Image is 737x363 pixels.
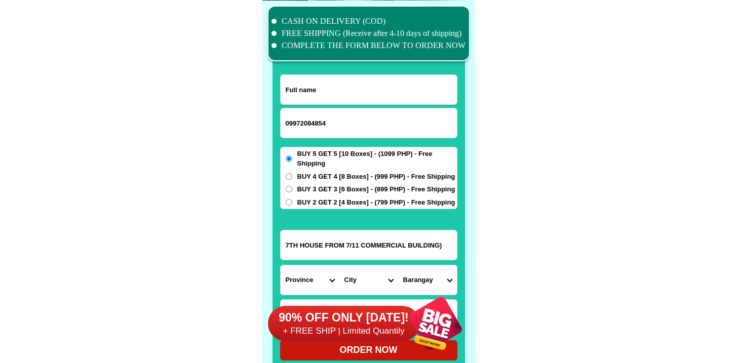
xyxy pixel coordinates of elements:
[286,186,292,192] input: BUY 3 GET 3 [6 Boxes] - (899 PHP) - Free Shipping
[271,15,466,27] li: CASH ON DELIVERY (COD)
[281,230,457,260] input: Input address
[297,184,455,194] span: BUY 3 GET 3 [6 Boxes] - (899 PHP) - Free Shipping
[271,27,466,39] li: FREE SHIPPING (Receive after 4-10 days of shipping)
[271,39,466,52] li: COMPLETE THE FORM BELOW TO ORDER NOW
[297,172,455,182] span: BUY 4 GET 4 [8 Boxes] - (999 PHP) - Free Shipping
[268,310,420,326] h6: 90% OFF ONLY [DATE]!
[281,108,457,138] input: Input phone_number
[286,173,292,180] input: BUY 4 GET 4 [8 Boxes] - (999 PHP) - Free Shipping
[268,326,420,337] h6: + FREE SHIP | Limited Quantily
[286,199,292,206] input: BUY 2 GET 2 [4 Boxes] - (799 PHP) - Free Shipping
[339,265,398,295] select: Select district
[286,155,292,162] input: BUY 5 GET 5 [10 Boxes] - (1099 PHP) - Free Shipping
[281,265,339,295] select: Select province
[297,197,455,208] span: BUY 2 GET 2 [4 Boxes] - (799 PHP) - Free Shipping
[297,149,457,169] span: BUY 5 GET 5 [10 Boxes] - (1099 PHP) - Free Shipping
[398,265,457,295] select: Select commune
[281,75,457,104] input: Input full_name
